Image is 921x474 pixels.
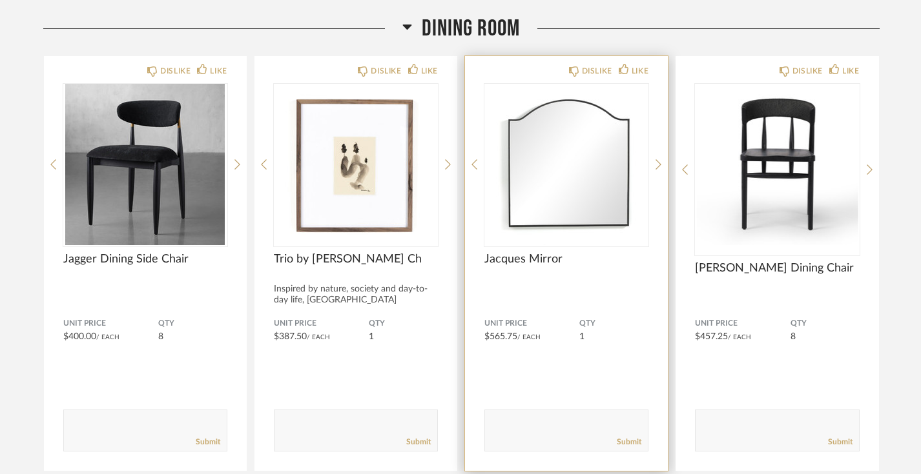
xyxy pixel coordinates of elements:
span: QTY [369,319,438,329]
div: DISLIKE [792,64,823,77]
span: QTY [791,319,860,329]
div: DISLIKE [582,64,612,77]
span: Jagger Dining Side Chair [63,252,227,266]
div: 0 [695,84,859,245]
span: Unit Price [274,319,369,329]
img: undefined [274,84,438,245]
a: Submit [196,437,220,448]
span: QTY [579,319,648,329]
div: LIKE [210,64,227,77]
span: 1 [369,332,374,341]
span: / Each [728,334,751,341]
a: Submit [617,437,641,448]
div: DISLIKE [371,64,401,77]
div: LIKE [842,64,859,77]
span: Jacques Mirror [484,252,648,266]
span: $565.75 [484,332,517,341]
span: Unit Price [63,319,158,329]
span: / Each [307,334,330,341]
span: 8 [791,332,796,341]
div: DISLIKE [160,64,191,77]
div: LIKE [421,64,438,77]
img: undefined [695,84,859,245]
span: / Each [517,334,541,341]
span: 8 [158,332,163,341]
span: Unit Price [695,319,790,329]
a: Submit [828,437,853,448]
div: Inspired by nature, society and day-to-day life, [GEOGRAPHIC_DATA][DEMOGRAPHIC_DATA] artist [PERS... [274,284,438,328]
img: undefined [63,84,227,245]
span: 1 [579,332,585,341]
div: LIKE [632,64,648,77]
span: $457.25 [695,332,728,341]
span: Dining Room [422,15,520,43]
span: $400.00 [63,332,96,341]
span: Unit Price [484,319,579,329]
span: QTY [158,319,227,329]
span: / Each [96,334,119,341]
a: Submit [406,437,431,448]
span: [PERSON_NAME] Dining Chair [695,261,859,275]
img: undefined [484,84,648,245]
span: $387.50 [274,332,307,341]
span: Trio by [PERSON_NAME] Ch [274,252,438,266]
